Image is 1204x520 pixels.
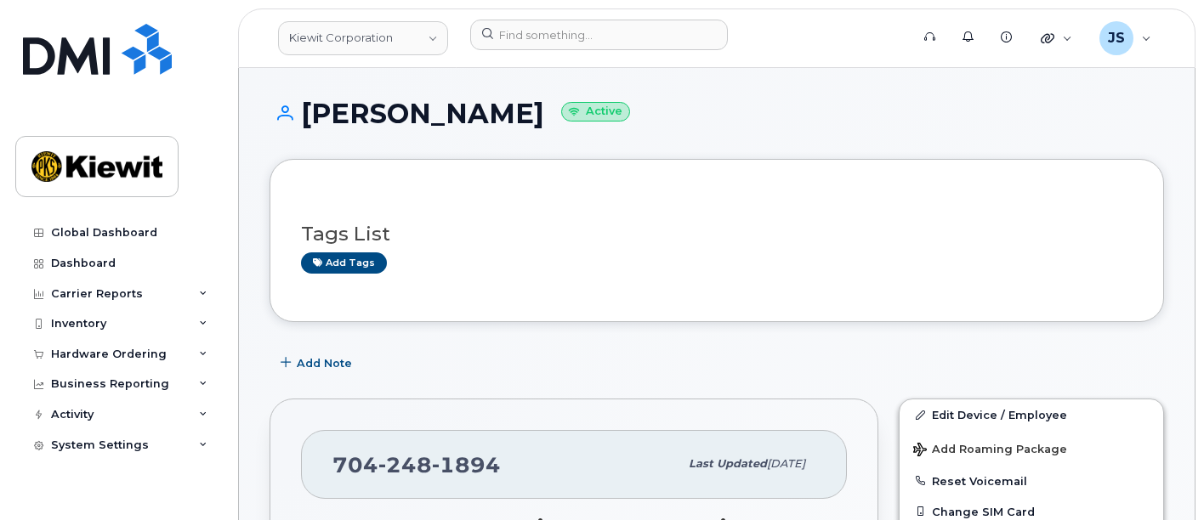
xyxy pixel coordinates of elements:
span: 248 [378,452,432,478]
h1: [PERSON_NAME] [270,99,1164,128]
span: Add Roaming Package [913,443,1067,459]
span: Add Note [297,355,352,371]
small: Active [561,102,630,122]
button: Reset Voicemail [900,466,1163,496]
h3: Tags List [301,223,1133,245]
button: Add Note [270,348,366,378]
a: Edit Device / Employee [900,399,1163,430]
span: 704 [332,452,501,478]
button: Add Roaming Package [900,431,1163,466]
span: Last updated [689,457,767,470]
a: Add tags [301,252,387,274]
span: 1894 [432,452,501,478]
span: [DATE] [767,457,805,470]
